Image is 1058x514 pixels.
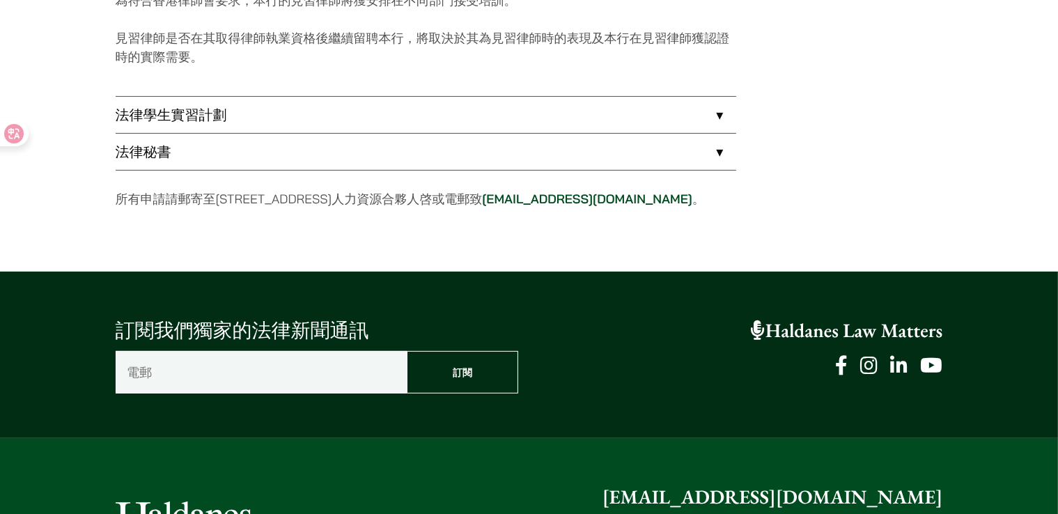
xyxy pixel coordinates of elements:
[116,29,736,66] p: 見習律師是否在其取得律師執業資格後繼續留聘本行，將取決於其為見習律師時的表現及本行在見習律師獲認證時的實際需要。
[116,316,518,345] p: 訂閱我們獨家的法律新聞通訊
[116,97,736,133] a: 法律學生實習計劃
[751,318,943,343] a: Haldanes Law Matters
[116,134,736,170] a: 法律秘書
[116,351,407,394] input: 電郵
[602,485,943,510] a: [EMAIL_ADDRESS][DOMAIN_NAME]
[116,189,736,208] p: 所有申請請郵寄至[STREET_ADDRESS]人力資源合夥人啓或電郵致 。
[482,191,692,207] a: [EMAIL_ADDRESS][DOMAIN_NAME]
[407,351,518,394] input: 訂閱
